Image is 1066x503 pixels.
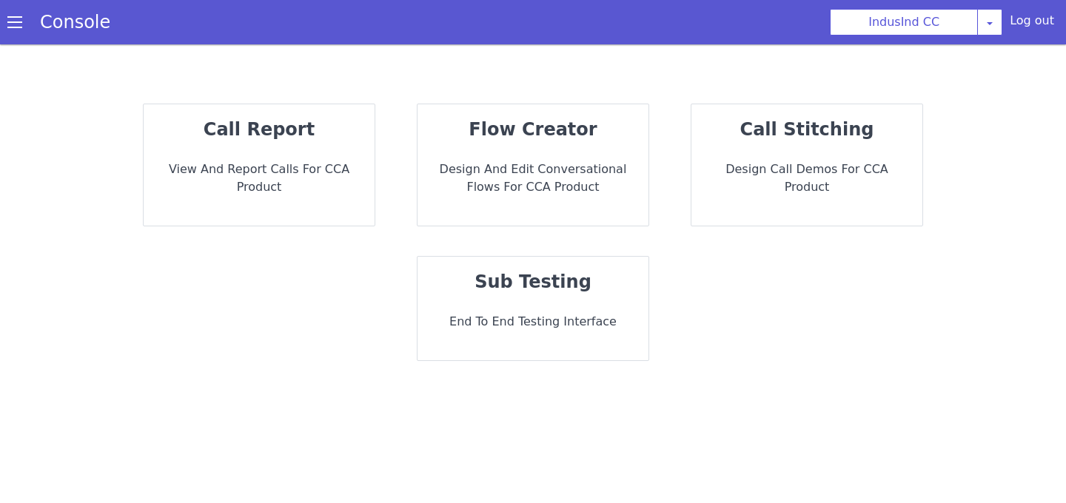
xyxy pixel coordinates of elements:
p: View and report calls for CCA Product [155,161,363,196]
p: End to End Testing Interface [429,313,637,331]
strong: call report [204,119,315,140]
p: Design call demos for CCA Product [703,161,911,196]
button: IndusInd CC [830,9,978,36]
div: Log out [1010,12,1054,36]
strong: call stitching [740,119,874,140]
strong: flow creator [469,119,597,140]
p: Design and Edit Conversational flows for CCA Product [429,161,637,196]
a: Console [22,12,128,33]
strong: sub testing [475,271,591,292]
